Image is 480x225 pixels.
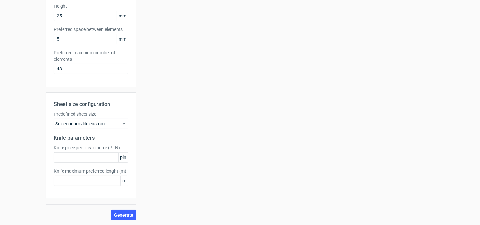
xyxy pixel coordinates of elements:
label: Height [54,3,128,9]
label: Predefined sheet size [54,111,128,117]
span: pln [118,153,128,162]
span: mm [117,34,128,44]
span: mm [117,11,128,21]
label: Preferred maximum number of elements [54,49,128,62]
h2: Knife parameters [54,134,128,142]
label: Preferred space between elements [54,26,128,33]
span: m [120,176,128,186]
button: Generate [111,210,136,220]
h2: Sheet size configuration [54,101,128,108]
label: Knife maximum preferred lenght (m) [54,168,128,174]
div: Select or provide custom [54,119,128,129]
span: Generate [114,213,133,217]
label: Knife price per linear metre (PLN) [54,145,128,151]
